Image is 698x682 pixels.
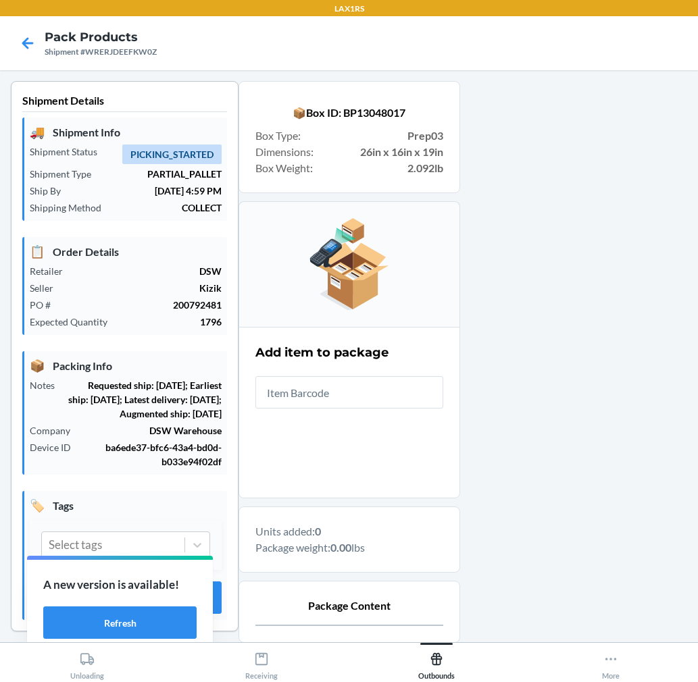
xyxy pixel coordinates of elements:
strong: 26in x 16in x 19in [360,144,443,160]
p: Device ID [30,440,82,454]
p: Ship By [30,184,72,198]
b: 0.00 [330,541,351,554]
p: Package weight: lbs [255,540,443,556]
div: Select tags [49,536,102,554]
span: PICKING_STARTED [122,145,222,164]
p: DSW [74,264,222,278]
p: Notes [30,378,66,392]
p: Order Details [30,242,222,261]
p: Packing Info [30,357,222,375]
p: Seller [30,281,64,295]
p: 📦 Box ID: BP13048017 [255,105,443,121]
span: Package Content [308,598,391,614]
p: Shipment Info [30,123,222,141]
p: Retailer [30,264,74,278]
div: Shipment #WRERJDEEFKW0Z [45,46,157,58]
button: Refresh [43,606,197,639]
p: Requested ship: [DATE]; Earliest ship: [DATE]; Latest delivery: [DATE]; Augmented ship: [DATE] [66,378,222,421]
p: Shipment Status [30,145,108,159]
input: Item Barcode [255,376,443,409]
strong: Prep03 [407,128,443,144]
p: COLLECT [112,201,222,215]
b: 0 [315,525,321,537]
p: PO # [30,298,61,312]
p: Shipment Details [22,93,227,112]
p: DSW Warehouse [81,423,222,438]
button: Receiving [174,643,349,680]
p: ba6ede37-bfc6-43a4-bd0d-b033e94f02df [82,440,222,469]
button: More [524,643,698,680]
span: Box Type : [255,128,301,144]
div: Receiving [245,646,278,680]
span: Dimensions : [255,144,314,160]
p: 1796 [118,315,222,329]
p: Units added: [255,523,443,540]
p: PARTIAL_PALLET [102,167,222,181]
p: A new version is available! [43,576,197,594]
p: Kizik [64,281,222,295]
p: Tags [30,496,222,515]
span: 🚚 [30,123,45,141]
div: Unloading [70,646,104,680]
span: Box Weight : [255,160,313,176]
h4: Pack Products [45,28,157,46]
p: Expected Quantity [30,315,118,329]
p: [DATE] 4:59 PM [72,184,222,198]
strong: 2.092lb [407,160,443,176]
p: LAX1RS [334,3,364,15]
p: Company [30,423,81,438]
span: 🏷️ [30,496,45,515]
p: Shipment Type [30,167,102,181]
div: Outbounds [418,646,455,680]
p: Shipping Method [30,201,112,215]
div: More [602,646,620,680]
button: Outbounds [349,643,524,680]
p: 200792481 [61,298,222,312]
span: 📋 [30,242,45,261]
span: 📦 [30,357,45,375]
h2: Add item to package [255,344,389,361]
